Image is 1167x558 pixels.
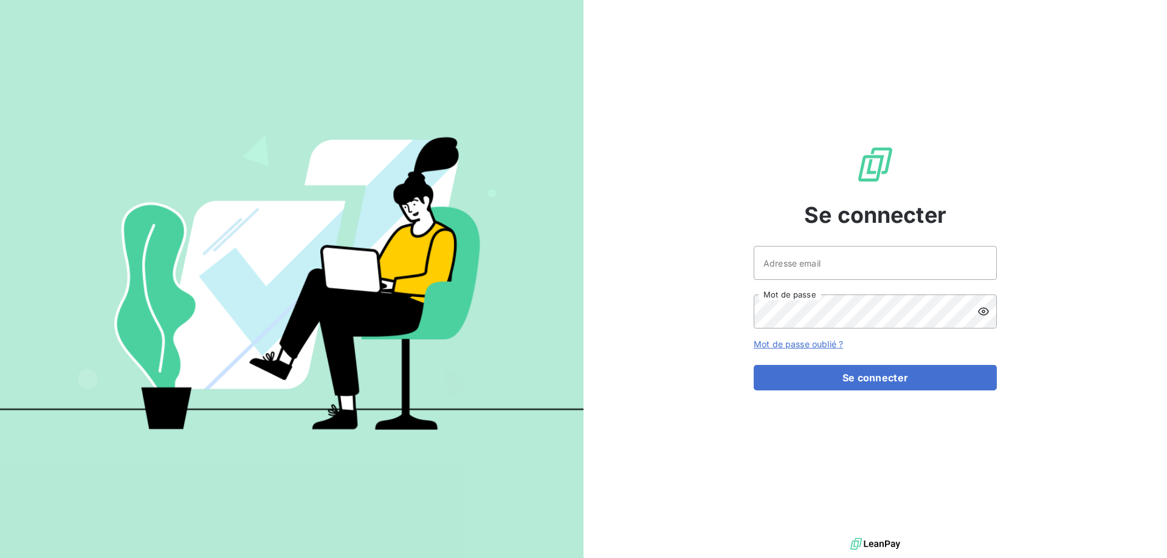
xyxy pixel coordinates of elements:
[856,145,895,184] img: Logo LeanPay
[754,246,997,280] input: placeholder
[850,535,900,553] img: logo
[754,365,997,390] button: Se connecter
[754,339,843,349] a: Mot de passe oublié ?
[804,199,946,231] span: Se connecter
